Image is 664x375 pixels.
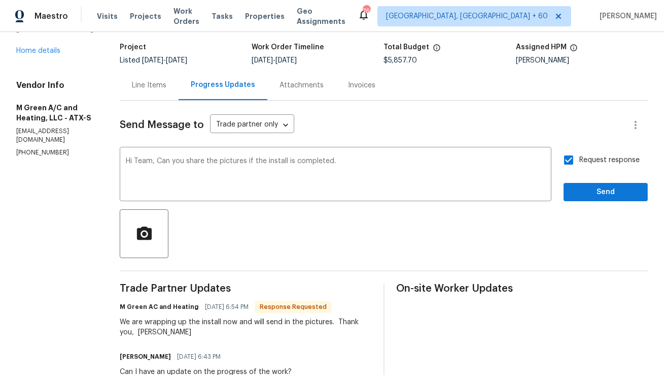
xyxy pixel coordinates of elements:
[132,80,166,90] div: Line Items
[245,11,285,21] span: Properties
[256,302,331,312] span: Response Requested
[397,284,648,294] span: On-site Worker Updates
[572,186,640,199] span: Send
[384,44,430,51] h5: Total Budget
[142,57,187,64] span: -
[279,80,324,90] div: Attachments
[120,317,371,337] div: We are wrapping up the install now and will send in the pictures. Thank you, [PERSON_NAME]
[34,11,68,21] span: Maestro
[433,44,441,57] span: The total cost of line items that have been proposed by Opendoor. This sum includes line items th...
[384,57,417,64] span: $5,857.70
[173,6,199,26] span: Work Orders
[252,57,273,64] span: [DATE]
[596,11,657,21] span: [PERSON_NAME]
[177,352,221,362] span: [DATE] 6:43 PM
[120,120,204,130] span: Send Message to
[275,57,297,64] span: [DATE]
[212,13,233,20] span: Tasks
[142,57,163,64] span: [DATE]
[252,57,297,64] span: -
[205,302,249,312] span: [DATE] 6:54 PM
[126,158,545,193] textarea: Hi Team, Can you share the pictures if the install is completed.
[16,103,95,123] h5: M Green A/C and Heating, LLC - ATX-S
[120,44,146,51] h5: Project
[348,80,375,90] div: Invoices
[16,127,95,144] p: [EMAIL_ADDRESS][DOMAIN_NAME]
[16,148,95,157] p: [PHONE_NUMBER]
[166,57,187,64] span: [DATE]
[363,6,370,16] div: 760
[252,44,324,51] h5: Work Order Timeline
[516,44,567,51] h5: Assigned HPM
[120,284,371,294] span: Trade Partner Updates
[386,11,548,21] span: [GEOGRAPHIC_DATA], [GEOGRAPHIC_DATA] + 60
[97,11,118,21] span: Visits
[130,11,161,21] span: Projects
[16,80,95,90] h4: Vendor Info
[570,44,578,57] span: The hpm assigned to this work order.
[16,47,60,54] a: Home details
[120,302,199,312] h6: M Green AC and Heating
[579,155,640,166] span: Request response
[210,117,294,134] div: Trade partner only
[120,57,187,64] span: Listed
[516,57,648,64] div: [PERSON_NAME]
[564,183,648,202] button: Send
[191,80,255,90] div: Progress Updates
[120,352,171,362] h6: [PERSON_NAME]
[297,6,345,26] span: Geo Assignments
